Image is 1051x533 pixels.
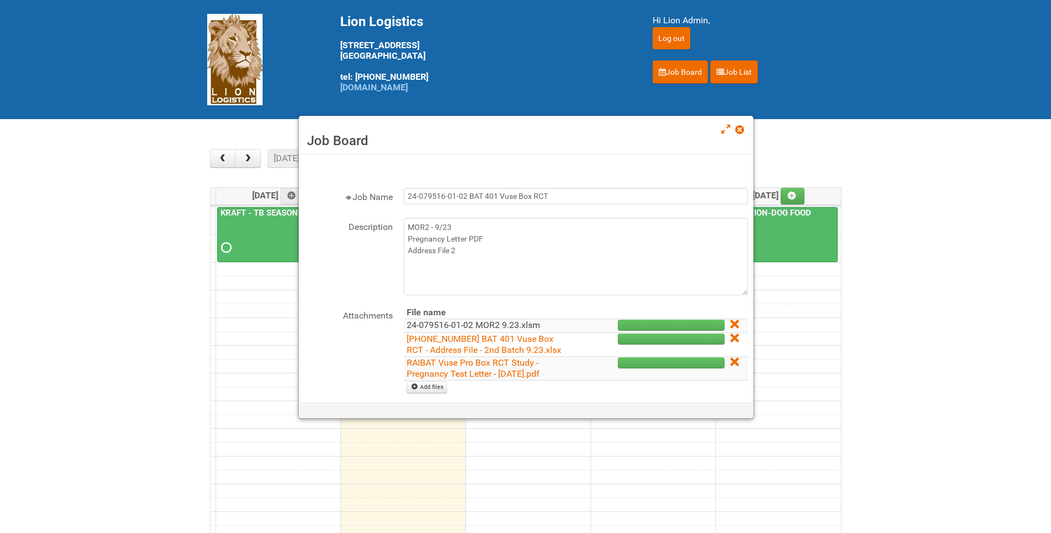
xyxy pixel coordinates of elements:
[207,54,263,64] a: Lion Logistics
[307,132,745,149] h3: Job Board
[653,14,844,27] div: Hi Lion Admin,
[717,207,838,263] a: RELEVATION-DOG FOOD
[304,188,393,204] label: Job Name
[781,188,805,204] a: Add an event
[340,14,625,93] div: [STREET_ADDRESS] [GEOGRAPHIC_DATA] tel: [PHONE_NUMBER]
[304,306,393,322] label: Attachments
[304,218,393,234] label: Description
[340,82,408,93] a: [DOMAIN_NAME]
[407,334,561,355] a: [PHONE_NUMBER] BAT 401 Vuse Box RCT - Address File - 2nd Batch 9.23.xlsx
[710,60,758,84] a: Job List
[252,190,305,201] span: [DATE]
[404,218,748,295] textarea: MOR2 - 9/23 Pregnancy Letter PDF Address File 2
[268,149,305,168] button: [DATE]
[407,357,540,379] a: RAIBAT Vuse Pro Box RCT Study - Pregnancy Test Letter - [DATE].pdf
[404,306,574,319] th: File name
[340,14,423,29] span: Lion Logistics
[221,244,229,252] span: Requested
[718,208,813,218] a: RELEVATION-DOG FOOD
[407,381,447,393] a: Add files
[218,208,339,218] a: KRAFT - TB SEASON SHAKERS
[280,188,305,204] a: Add an event
[407,320,540,330] a: 24-079516-01-02 MOR2 9.23.xlsm
[752,190,805,201] span: [DATE]
[217,207,337,263] a: KRAFT - TB SEASON SHAKERS
[653,60,708,84] a: Job Board
[653,27,690,49] input: Log out
[207,14,263,105] img: Lion Logistics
